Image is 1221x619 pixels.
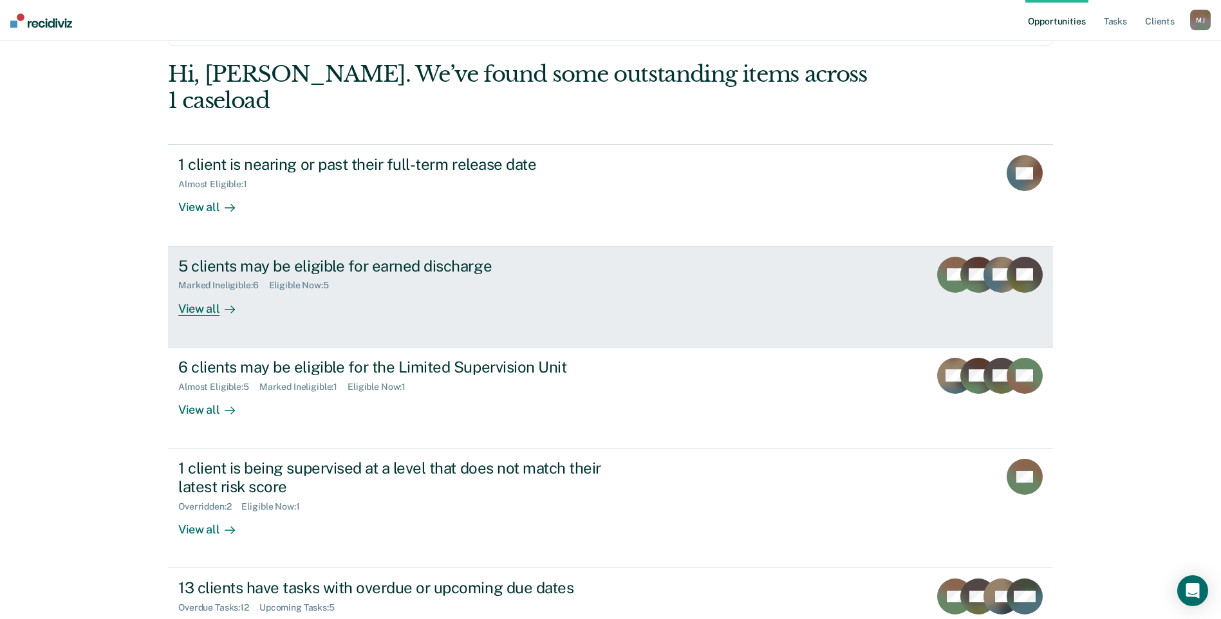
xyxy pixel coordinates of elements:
[178,257,630,275] div: 5 clients may be eligible for earned discharge
[1177,575,1208,606] div: Open Intercom Messenger
[1190,10,1211,30] div: M J
[178,358,630,376] div: 6 clients may be eligible for the Limited Supervision Unit
[259,382,348,393] div: Marked Ineligible : 1
[178,291,250,316] div: View all
[178,179,257,190] div: Almost Eligible : 1
[348,382,416,393] div: Eligible Now : 1
[178,602,259,613] div: Overdue Tasks : 12
[178,382,259,393] div: Almost Eligible : 5
[178,392,250,417] div: View all
[241,501,310,512] div: Eligible Now : 1
[269,280,339,291] div: Eligible Now : 5
[178,280,268,291] div: Marked Ineligible : 6
[178,512,250,537] div: View all
[10,14,72,28] img: Recidiviz
[178,459,630,496] div: 1 client is being supervised at a level that does not match their latest risk score
[168,448,1053,568] a: 1 client is being supervised at a level that does not match their latest risk scoreOverridden:2El...
[1190,10,1211,30] button: MJ
[168,246,1053,347] a: 5 clients may be eligible for earned dischargeMarked Ineligible:6Eligible Now:5View all
[168,347,1053,448] a: 6 clients may be eligible for the Limited Supervision UnitAlmost Eligible:5Marked Ineligible:1Eli...
[168,144,1053,246] a: 1 client is nearing or past their full-term release dateAlmost Eligible:1View all
[178,501,241,512] div: Overridden : 2
[178,578,630,597] div: 13 clients have tasks with overdue or upcoming due dates
[178,155,630,174] div: 1 client is nearing or past their full-term release date
[178,190,250,215] div: View all
[259,602,345,613] div: Upcoming Tasks : 5
[168,61,876,114] div: Hi, [PERSON_NAME]. We’ve found some outstanding items across 1 caseload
